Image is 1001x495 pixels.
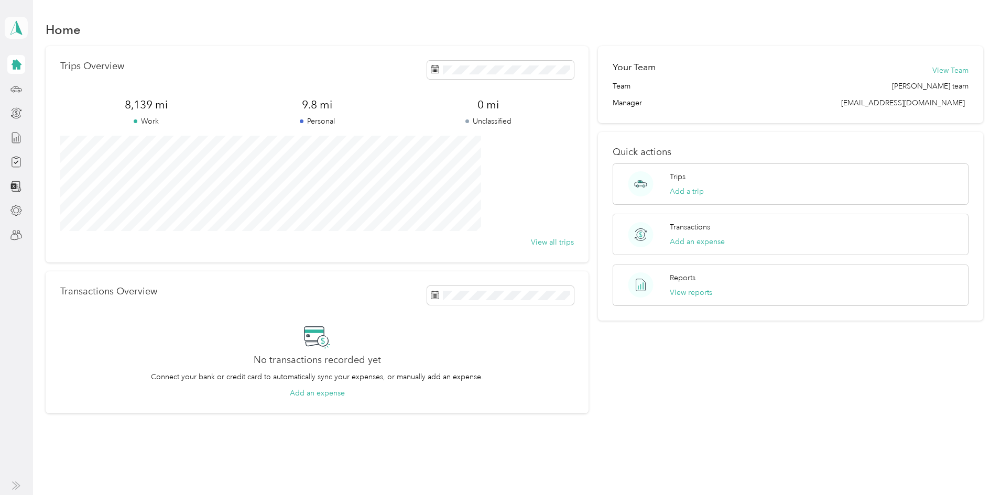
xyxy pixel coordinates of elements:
p: Connect your bank or credit card to automatically sync your expenses, or manually add an expense. [151,371,483,382]
p: Quick actions [613,147,969,158]
button: Add an expense [290,388,345,399]
span: 8,139 mi [60,97,232,112]
h1: Home [46,24,81,35]
p: Trips Overview [60,61,124,72]
span: 9.8 mi [232,97,403,112]
iframe: Everlance-gr Chat Button Frame [942,436,1001,495]
button: View all trips [531,237,574,248]
p: Reports [670,272,695,283]
span: Manager [613,97,642,108]
button: View Team [932,65,969,76]
span: 0 mi [403,97,574,112]
p: Transactions Overview [60,286,157,297]
h2: Your Team [613,61,656,74]
p: Personal [232,116,403,127]
p: Work [60,116,232,127]
span: Team [613,81,630,92]
p: Unclassified [403,116,574,127]
p: Trips [670,171,686,182]
h2: No transactions recorded yet [254,355,381,366]
p: Transactions [670,222,710,233]
span: [PERSON_NAME] team [892,81,969,92]
button: Add an expense [670,236,725,247]
button: Add a trip [670,186,704,197]
span: [EMAIL_ADDRESS][DOMAIN_NAME] [841,98,965,107]
button: View reports [670,287,712,298]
